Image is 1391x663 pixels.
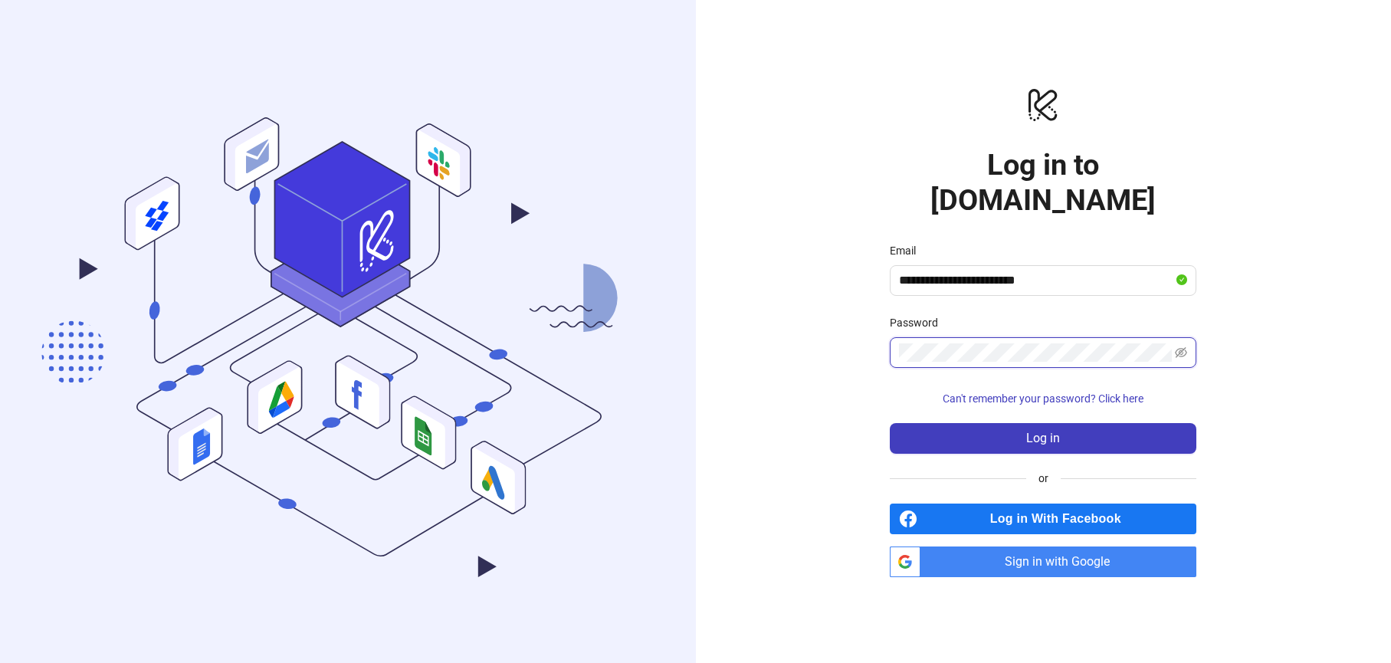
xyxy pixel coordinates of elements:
[899,343,1172,362] input: Password
[890,386,1196,411] button: Can't remember your password? Click here
[890,546,1196,577] a: Sign in with Google
[890,147,1196,218] h1: Log in to [DOMAIN_NAME]
[943,392,1143,405] span: Can't remember your password? Click here
[890,314,948,331] label: Password
[924,504,1196,534] span: Log in With Facebook
[927,546,1196,577] span: Sign in with Google
[890,504,1196,534] a: Log in With Facebook
[890,392,1196,405] a: Can't remember your password? Click here
[1026,470,1061,487] span: or
[890,423,1196,454] button: Log in
[899,271,1173,290] input: Email
[1026,432,1060,445] span: Log in
[1175,346,1187,359] span: eye-invisible
[890,242,926,259] label: Email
